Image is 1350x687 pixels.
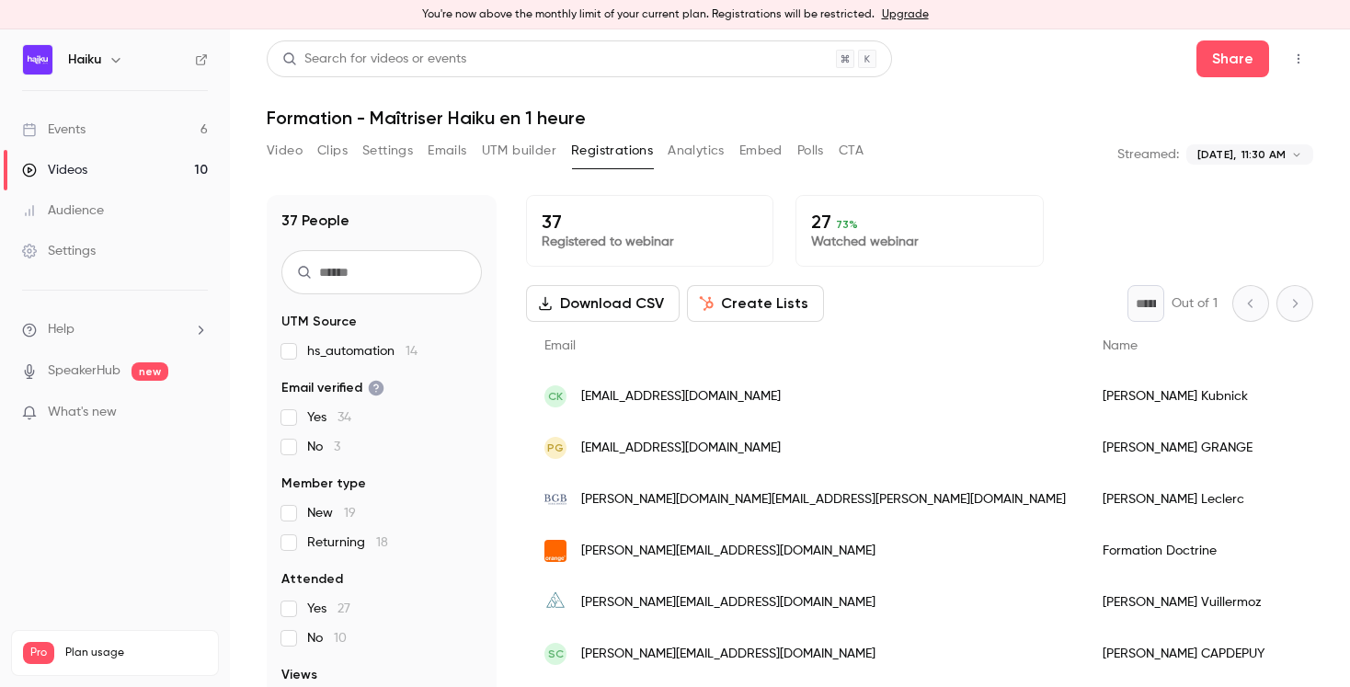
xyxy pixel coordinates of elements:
button: Settings [362,136,413,166]
p: Registered to webinar [542,233,758,251]
a: SpeakerHub [48,361,120,381]
h1: Formation - Maîtriser Haiku en 1 heure [267,107,1313,129]
span: new [132,362,168,381]
span: Views [281,666,317,684]
span: 34 [337,411,351,424]
span: 14 [406,345,418,358]
span: Attended [281,570,343,589]
p: Watched webinar [811,233,1027,251]
span: What's new [48,403,117,422]
iframe: Noticeable Trigger [186,405,208,421]
img: orange.fr [544,540,566,562]
span: 18 [376,536,388,549]
img: Haiku [23,45,52,74]
span: [PERSON_NAME][EMAIL_ADDRESS][DOMAIN_NAME] [581,645,875,664]
span: PG [547,440,564,456]
a: Upgrade [882,7,929,22]
span: 73 % [836,218,858,231]
button: Registrations [571,136,653,166]
span: [PERSON_NAME][EMAIL_ADDRESS][DOMAIN_NAME] [581,542,875,561]
img: avocat-asv.com [544,591,566,613]
p: 37 [542,211,758,233]
button: Download CSV [526,285,680,322]
span: No [307,438,340,456]
h1: 37 People [281,210,349,232]
span: Help [48,320,74,339]
button: Top Bar Actions [1284,44,1313,74]
span: SC [548,646,564,662]
button: Create Lists [687,285,824,322]
span: Yes [307,600,350,618]
div: Search for videos or events [282,50,466,69]
span: [PERSON_NAME][DOMAIN_NAME][EMAIL_ADDRESS][PERSON_NAME][DOMAIN_NAME] [581,490,1066,510]
span: [DATE], [1197,146,1236,163]
span: Name [1103,339,1138,352]
li: help-dropdown-opener [22,320,208,339]
span: [EMAIL_ADDRESS][DOMAIN_NAME] [581,439,781,458]
p: Out of 1 [1172,294,1218,313]
p: 27 [811,211,1027,233]
span: 19 [344,507,356,520]
button: Clips [317,136,348,166]
p: Streamed: [1117,145,1179,164]
h6: Haiku [68,51,101,69]
span: Email verified [281,379,384,397]
button: CTA [839,136,864,166]
button: Share [1196,40,1269,77]
button: Emails [428,136,466,166]
button: Embed [739,136,783,166]
button: Video [267,136,303,166]
span: CK [548,388,563,405]
span: No [307,629,347,647]
span: [PERSON_NAME][EMAIL_ADDRESS][DOMAIN_NAME] [581,593,875,613]
span: Yes [307,408,351,427]
span: Returning [307,533,388,552]
img: bgb-associes.com [544,488,566,510]
span: Member type [281,475,366,493]
span: 27 [337,602,350,615]
span: Email [544,339,576,352]
span: hs_automation [307,342,418,361]
button: UTM builder [482,136,556,166]
span: 10 [334,632,347,645]
button: Polls [797,136,824,166]
span: UTM Source [281,313,357,331]
span: 3 [334,441,340,453]
span: Plan usage [65,646,207,660]
span: 11:30 AM [1241,146,1286,163]
div: Settings [22,242,96,260]
button: Analytics [668,136,725,166]
div: Events [22,120,86,139]
div: Videos [22,161,87,179]
span: New [307,504,356,522]
span: Pro [23,642,54,664]
span: [EMAIL_ADDRESS][DOMAIN_NAME] [581,387,781,406]
div: Audience [22,201,104,220]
